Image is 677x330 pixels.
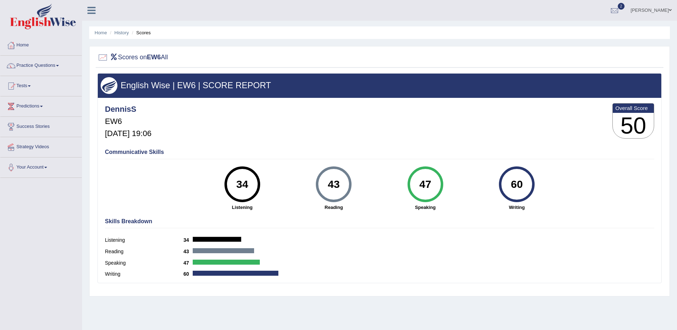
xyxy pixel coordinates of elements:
strong: Speaking [383,204,467,211]
span: 2 [618,3,625,10]
a: Predictions [0,96,82,114]
a: Success Stories [0,117,82,135]
b: 47 [183,260,193,266]
strong: Writing [475,204,559,211]
a: Practice Questions [0,56,82,74]
h3: English Wise | EW6 | SCORE REPORT [101,81,658,90]
img: wings.png [101,77,117,94]
div: 47 [412,169,438,199]
label: Listening [105,236,183,244]
h3: 50 [613,113,654,139]
div: 60 [504,169,530,199]
h5: EW6 [105,117,151,126]
h2: Scores on All [97,52,168,63]
h4: Skills Breakdown [105,218,654,225]
a: Home [0,35,82,53]
h4: Communicative Skills [105,149,654,155]
label: Reading [105,248,183,255]
strong: Listening [200,204,284,211]
li: Scores [130,29,151,36]
a: Tests [0,76,82,94]
strong: Reading [292,204,376,211]
b: EW6 [147,54,161,61]
b: 43 [183,249,193,254]
b: Overall Score [615,105,651,111]
h4: DennisS [105,105,151,114]
a: Strategy Videos [0,137,82,155]
a: Your Account [0,157,82,175]
a: History [115,30,129,35]
a: Home [95,30,107,35]
div: 34 [229,169,255,199]
b: 60 [183,271,193,277]
label: Speaking [105,259,183,267]
div: 43 [321,169,347,199]
h5: [DATE] 19:06 [105,129,151,138]
b: 34 [183,237,193,243]
label: Writing [105,270,183,278]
